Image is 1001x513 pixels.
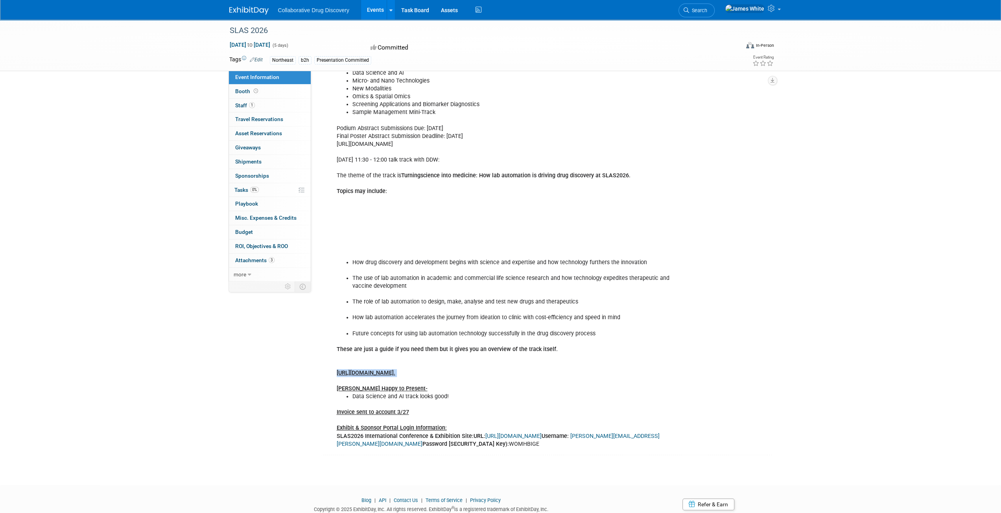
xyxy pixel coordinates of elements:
[542,433,569,439] b: Username:
[229,55,263,64] td: Tags
[246,42,254,48] span: to
[229,197,311,211] a: Playbook
[229,112,311,126] a: Travel Reservations
[485,433,542,439] a: [URL][DOMAIN_NAME]
[337,409,409,416] u: Invoice sent to account 3/27
[352,393,681,401] li: Data Science and AI track looks good!
[229,70,311,84] a: Event Information
[693,41,774,53] div: Event Format
[229,169,311,183] a: Sponsorships
[474,433,485,439] b: URL:
[379,497,386,503] a: API
[250,187,259,193] span: 0%
[689,7,707,13] span: Search
[746,42,754,48] img: Format-Inperson.png
[368,41,542,55] div: Committed
[387,497,393,503] span: |
[755,42,774,48] div: In-Person
[470,497,501,503] a: Privacy Policy
[352,274,681,290] li: The use of lab automation in academic and commercial life science research and how technology exp...
[229,183,311,197] a: Tasks0%
[229,239,311,253] a: ROI, Objectives & ROO
[235,158,262,165] span: Shipments
[725,4,765,13] img: James White
[235,257,275,263] span: Attachments
[235,144,261,151] span: Giveaways
[235,88,260,94] span: Booth
[361,497,371,503] a: Blog
[337,385,428,392] u: [PERSON_NAME] Happy to Present-
[229,41,271,48] span: [DATE] [DATE]
[352,314,681,322] li: How lab automation accelerates the journey from ideation to clinic with cost-efficiency and speed...
[352,259,681,267] li: How drug discovery and development begins with science and expertise and how technology furthers ...
[235,200,258,207] span: Playbook
[229,99,311,112] a: Staff1
[229,127,311,140] a: Asset Reservations
[269,257,275,263] span: 3
[352,108,681,116] li: Sample Management Mini-Track
[337,433,660,447] a: [PERSON_NAME][EMAIL_ADDRESS][PERSON_NAME][DOMAIN_NAME]
[235,74,279,80] span: Event Information
[752,55,773,59] div: Event Rating
[314,56,371,64] div: Presentation Committed
[419,497,424,503] span: |
[229,7,269,15] img: ExhibitDay
[394,497,418,503] a: Contact Us
[464,497,469,503] span: |
[229,268,311,281] a: more
[682,498,734,510] a: Refer & Earn
[235,130,282,136] span: Asset Reservations
[352,93,681,101] li: Omics & Spatial Omics
[337,425,447,431] u: Exhibit & Sponsor Portal Login Information:
[229,254,311,267] a: Attachments3
[229,155,311,169] a: Shipments
[352,298,681,306] li: The role of lab automation to design, make, analyse and test new drugs and therapeutics
[235,102,255,108] span: Staff
[229,85,311,98] a: Booth
[426,497,463,503] a: Terms of Service
[422,441,509,447] b: Password [SECURITY_DATA] Key):
[337,188,387,195] b: Topics may include:
[295,281,311,292] td: Toggle Event Tabs
[229,504,634,513] div: Copyright © 2025 ExhibitDay, Inc. All rights reserved. ExhibitDay is a registered trademark of Ex...
[352,69,681,77] li: Data Science and AI
[678,4,715,17] a: Search
[250,57,263,63] a: Edit
[352,85,681,93] li: New Modalities
[278,7,349,13] span: Collaborative Drug Discovery
[401,172,420,179] b: Turning
[229,211,311,225] a: Misc. Expenses & Credits
[227,24,728,38] div: SLAS 2026
[229,141,311,154] a: Giveaways
[372,497,378,503] span: |
[420,172,630,179] b: science into medicine: How lab automation is driving drug discovery at SLAS2026.
[337,346,558,353] b: These are just a guide if you need them but it gives you an overview of the track itself.
[235,173,269,179] span: Sponsorships
[337,433,474,439] b: SLAS2026 International Conference & Exhibition Site:
[352,77,681,85] li: Micro- and Nano Technologies
[352,101,681,108] li: Screening Applications and Biomarker Diagnostics
[452,506,454,510] sup: ®
[234,271,246,278] span: more
[331,34,686,452] div: Tracks for poster: Assay Development and Screening Podium Abstract Submissions Due: [DATE] Final ...
[235,243,288,249] span: ROI, Objectives & ROO
[337,370,395,376] u: [URL][DOMAIN_NAME].
[249,102,255,108] span: 1
[352,330,681,338] li: Future concepts for using lab automation technology successfully in the drug discovery process
[299,56,312,64] div: b2h
[252,88,260,94] span: Booth not reserved yet
[270,56,296,64] div: Northeast
[235,215,297,221] span: Misc. Expenses & Credits
[234,187,259,193] span: Tasks
[235,116,283,122] span: Travel Reservations
[281,281,295,292] td: Personalize Event Tab Strip
[235,229,253,235] span: Budget
[272,43,288,48] span: (5 days)
[229,225,311,239] a: Budget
